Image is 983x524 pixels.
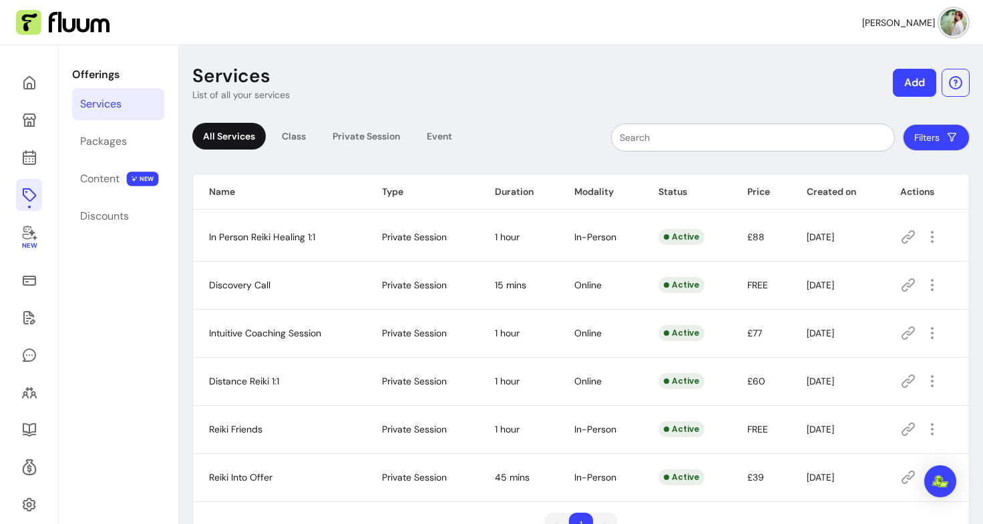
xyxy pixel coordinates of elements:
span: [DATE] [807,375,834,387]
span: £88 [747,231,765,243]
img: Fluum Logo [16,10,110,35]
span: Online [574,279,602,291]
a: Home [16,67,42,99]
span: Reiki Friends [209,423,262,435]
div: Active [658,469,705,485]
span: In-Person [574,423,616,435]
a: Discounts [72,200,164,232]
button: Add [893,69,936,97]
a: Clients [16,376,42,409]
span: Discovery Call [209,279,270,291]
th: Name [193,174,366,210]
th: Duration [479,174,558,210]
a: Content NEW [72,163,164,195]
a: Packages [72,125,164,158]
th: Price [731,174,791,210]
th: Created on [791,174,884,210]
a: Sales [16,264,42,296]
span: FREE [747,423,768,435]
span: [DATE] [807,279,834,291]
img: avatar [940,9,967,36]
div: Content [80,171,120,187]
span: Distance Reiki 1:1 [209,375,279,387]
a: Calendar [16,142,42,174]
a: Resources [16,414,42,446]
input: Search [620,131,886,144]
div: Event [416,123,463,150]
span: [DATE] [807,471,834,483]
div: Active [658,373,705,389]
span: Private Session [382,279,447,291]
span: [DATE] [807,231,834,243]
a: Offerings [16,179,42,211]
a: Refer & Earn [16,451,42,483]
span: Private Session [382,375,447,387]
div: Services [80,96,122,112]
a: Services [72,88,164,120]
span: New [21,242,36,250]
p: List of all your services [192,88,290,101]
span: Private Session [382,471,447,483]
span: Online [574,375,602,387]
span: Private Session [382,327,447,339]
span: In-Person [574,471,616,483]
a: My Messages [16,339,42,371]
p: Services [192,64,270,88]
p: Offerings [72,67,164,83]
span: 15 mins [495,279,526,291]
div: Active [658,325,705,341]
span: [PERSON_NAME] [862,16,935,29]
span: £60 [747,375,765,387]
span: 1 hour [495,327,520,339]
div: All Services [192,123,266,150]
a: Waivers [16,302,42,334]
span: [DATE] [807,423,834,435]
span: 1 hour [495,375,520,387]
span: FREE [747,279,768,291]
div: Class [271,123,317,150]
span: 1 hour [495,423,520,435]
button: avatar[PERSON_NAME] [862,9,967,36]
span: 45 mins [495,471,530,483]
div: Active [658,421,705,437]
div: Private Session [322,123,411,150]
div: Discounts [80,208,129,224]
div: Open Intercom Messenger [924,465,956,497]
span: £39 [747,471,764,483]
th: Modality [558,174,642,210]
th: Status [642,174,731,210]
div: Packages [80,134,127,150]
div: Active [658,229,705,245]
span: [DATE] [807,327,834,339]
a: New [16,216,42,259]
span: In Person Reiki Healing 1:1 [209,231,315,243]
div: Active [658,277,705,293]
span: Reiki Into Offer [209,471,272,483]
span: Private Session [382,231,447,243]
span: In-Person [574,231,616,243]
a: My Page [16,104,42,136]
button: Filters [903,124,970,151]
a: Settings [16,489,42,521]
span: 1 hour [495,231,520,243]
span: Private Session [382,423,447,435]
span: Intuitive Coaching Session [209,327,321,339]
span: Online [574,327,602,339]
th: Type [366,174,479,210]
th: Actions [884,174,969,210]
span: NEW [127,172,159,186]
span: £77 [747,327,762,339]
